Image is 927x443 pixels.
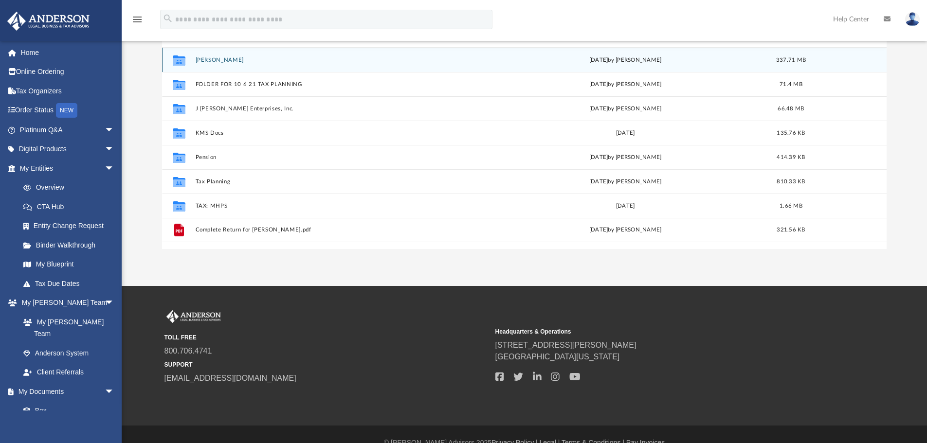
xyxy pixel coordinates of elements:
[777,154,805,159] span: 414.39 KB
[483,128,767,137] div: [DATE]
[164,310,223,323] img: Anderson Advisors Platinum Portal
[776,57,806,62] span: 337.71 MB
[163,13,173,24] i: search
[495,327,819,336] small: Headquarters & Operations
[780,203,802,208] span: 1.66 MB
[483,201,767,210] div: [DATE]
[495,353,620,361] a: [GEOGRAPHIC_DATA][US_STATE]
[483,80,767,89] div: [DATE] by [PERSON_NAME]
[7,62,129,82] a: Online Ordering
[777,178,805,184] span: 810.33 KB
[105,382,124,402] span: arrow_drop_down
[778,106,804,111] span: 66.48 MB
[195,154,479,160] button: Pension
[7,382,124,401] a: My Documentsarrow_drop_down
[105,120,124,140] span: arrow_drop_down
[195,227,479,233] button: Complete Return for [PERSON_NAME].pdf
[483,226,767,234] div: [DATE] by [PERSON_NAME]
[7,159,129,178] a: My Entitiesarrow_drop_down
[777,130,805,135] span: 135.76 KB
[131,14,143,25] i: menu
[14,197,129,216] a: CTA Hub
[483,104,767,113] div: [DATE] by [PERSON_NAME]
[56,103,77,118] div: NEW
[162,48,887,249] div: grid
[164,333,489,342] small: TOLL FREE
[195,203,479,209] button: TAX: MHPS
[14,178,129,197] a: Overview
[14,363,124,382] a: Client Referrals
[14,274,129,293] a: Tax Due Dates
[164,374,296,382] a: [EMAIL_ADDRESS][DOMAIN_NAME]
[14,343,124,363] a: Anderson System
[14,312,119,343] a: My [PERSON_NAME] Team
[131,18,143,25] a: menu
[7,293,124,313] a: My [PERSON_NAME] Teamarrow_drop_down
[777,227,805,232] span: 321.56 KB
[105,159,124,178] span: arrow_drop_down
[105,293,124,313] span: arrow_drop_down
[780,81,802,87] span: 71.4 MB
[164,360,489,369] small: SUPPORT
[195,81,479,88] button: FOLDER FOR 10 6 21 TAX PLANNING
[7,81,129,101] a: Tax Organizers
[14,235,129,255] a: Binder Walkthrough
[195,130,479,136] button: KMS Docs
[4,12,92,31] img: Anderson Advisors Platinum Portal
[7,43,129,62] a: Home
[195,57,479,63] button: [PERSON_NAME]
[483,55,767,64] div: [DATE] by [PERSON_NAME]
[195,106,479,112] button: J [PERSON_NAME] Enterprises, Inc.
[164,347,212,355] a: 800.706.4741
[14,216,129,236] a: Entity Change Request
[495,341,636,349] a: [STREET_ADDRESS][PERSON_NAME]
[195,178,479,185] button: Tax Planning
[7,120,129,140] a: Platinum Q&Aarrow_drop_down
[483,153,767,161] div: [DATE] by [PERSON_NAME]
[7,140,129,159] a: Digital Productsarrow_drop_down
[105,140,124,159] span: arrow_drop_down
[14,401,119,421] a: Box
[7,101,129,121] a: Order StatusNEW
[483,177,767,186] div: [DATE] by [PERSON_NAME]
[14,255,124,274] a: My Blueprint
[905,12,920,26] img: User Pic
